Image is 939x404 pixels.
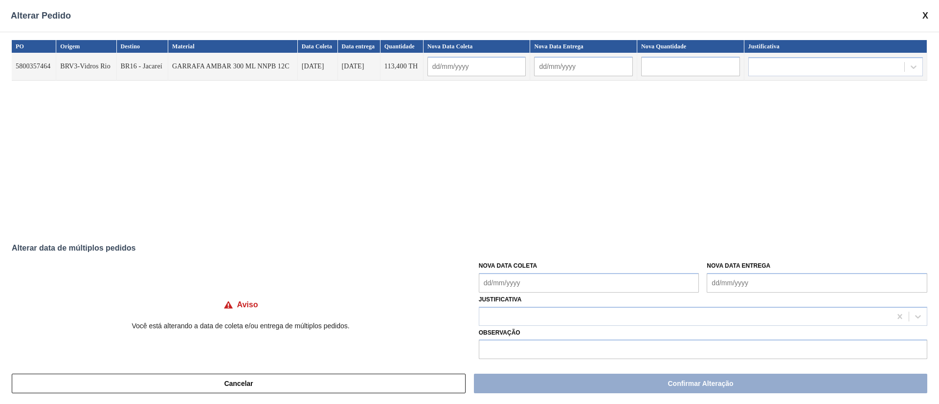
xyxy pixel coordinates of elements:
[707,273,927,293] input: dd/mm/yyyy
[338,40,380,53] th: Data entrega
[298,40,338,53] th: Data Coleta
[637,40,744,53] th: Nova Quantidade
[237,300,258,309] h4: Aviso
[427,57,526,76] input: dd/mm/yyyy
[380,53,424,81] td: 113,400 TH
[168,40,298,53] th: Material
[380,40,424,53] th: Quantidade
[298,53,338,81] td: [DATE]
[12,53,56,81] td: 5800357464
[744,40,927,53] th: Justificativa
[12,374,466,393] button: Cancelar
[56,40,116,53] th: Origem
[56,53,116,81] td: BRV3-Vidros Rio
[530,40,637,53] th: Nova Data Entrega
[479,273,699,293] input: dd/mm/yyyy
[168,53,298,81] td: GARRAFA AMBAR 300 ML NNPB 12C
[12,40,56,53] th: PO
[11,11,71,21] span: Alterar Pedido
[117,40,168,53] th: Destino
[12,322,469,330] p: Você está alterando a data de coleta e/ou entrega de múltiplos pedidos.
[338,53,380,81] td: [DATE]
[479,326,927,340] label: Observação
[12,244,927,253] div: Alterar data de múltiplos pedidos
[479,296,522,303] label: Justificativa
[479,262,537,269] label: Nova Data Coleta
[707,262,770,269] label: Nova Data Entrega
[534,57,633,76] input: dd/mm/yyyy
[424,40,531,53] th: Nova Data Coleta
[117,53,168,81] td: BR16 - Jacareí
